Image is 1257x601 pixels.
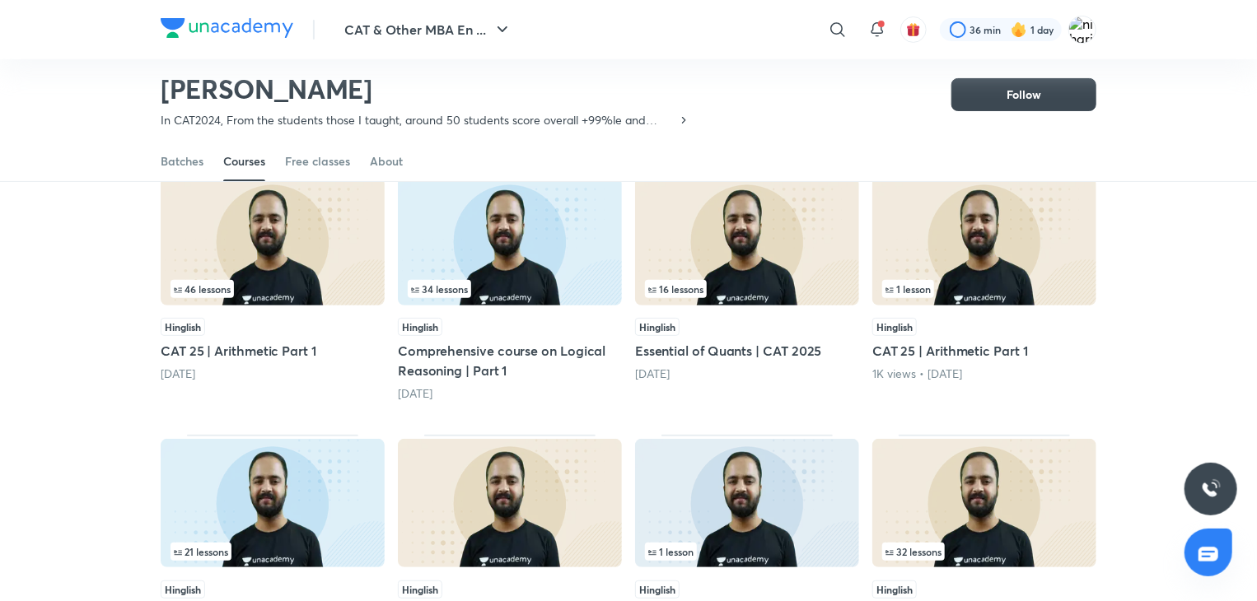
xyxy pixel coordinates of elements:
div: infocontainer [408,280,612,298]
span: Hinglish [635,580,680,599]
div: left [645,543,849,561]
h2: [PERSON_NAME] [161,72,690,105]
div: infosection [408,280,612,298]
div: Batches [161,153,203,170]
div: About [370,153,403,170]
span: 46 lessons [174,284,231,294]
div: infocontainer [171,543,375,561]
div: CAT 25 | Arithmetic Part 1 [161,173,385,402]
h5: Comprehensive course on Logical Reasoning | Part 1 [398,341,622,380]
img: niharika rao [1068,16,1096,44]
button: CAT & Other MBA En ... [334,13,522,46]
div: left [882,280,1086,298]
img: Thumbnail [872,177,1096,305]
a: Company Logo [161,18,293,42]
span: Follow [1007,86,1041,103]
div: infocontainer [882,543,1086,561]
h5: CAT 25 | Arithmetic Part 1 [161,341,385,361]
div: left [882,543,1086,561]
img: Thumbnail [398,177,622,305]
span: 21 lessons [174,547,228,557]
div: infosection [882,543,1086,561]
span: Hinglish [161,580,205,599]
img: streak [1011,21,1027,38]
img: Thumbnail [635,439,859,567]
div: 1K views • 7 months ago [872,366,1096,382]
button: Follow [951,78,1096,111]
div: infocontainer [882,280,1086,298]
span: 16 lessons [648,284,703,294]
button: avatar [900,16,927,43]
div: infosection [171,280,375,298]
img: Thumbnail [161,177,385,305]
div: 6 months ago [635,366,859,382]
div: Free classes [285,153,350,170]
div: 4 months ago [398,385,622,402]
div: infosection [882,280,1086,298]
img: Company Logo [161,18,293,38]
div: 4 months ago [161,366,385,382]
div: infocontainer [171,280,375,298]
div: infocontainer [645,543,849,561]
div: infosection [171,543,375,561]
div: CAT 25 | Arithmetic Part 1 [872,173,1096,402]
div: Comprehensive course on Logical Reasoning | Part 1 [398,173,622,402]
span: 1 lesson [886,284,931,294]
div: infocontainer [645,280,849,298]
img: ttu [1201,479,1221,499]
h5: Essential of Quants | CAT 2025 [635,341,859,361]
h5: CAT 25 | Arithmetic Part 1 [872,341,1096,361]
div: left [645,280,849,298]
span: Hinglish [161,318,205,336]
div: infosection [645,543,849,561]
div: Courses [223,153,265,170]
img: Thumbnail [872,439,1096,567]
p: In CAT2024, From the students those I taught, around 50 students score overall +99%le and around ... [161,112,677,128]
div: left [408,280,612,298]
span: Hinglish [398,318,442,336]
div: Essential of Quants | CAT 2025 [635,173,859,402]
span: Hinglish [872,318,917,336]
div: left [171,280,375,298]
span: 34 lessons [411,284,468,294]
a: About [370,142,403,181]
span: Hinglish [398,580,442,599]
a: Courses [223,142,265,181]
span: Hinglish [635,318,680,336]
span: Hinglish [872,580,917,599]
div: infosection [645,280,849,298]
div: left [171,543,375,561]
img: Thumbnail [635,177,859,305]
a: Batches [161,142,203,181]
span: 1 lesson [648,547,694,557]
img: Thumbnail [161,439,385,567]
img: Thumbnail [398,439,622,567]
a: Free classes [285,142,350,181]
span: 32 lessons [886,547,942,557]
img: avatar [906,22,921,37]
